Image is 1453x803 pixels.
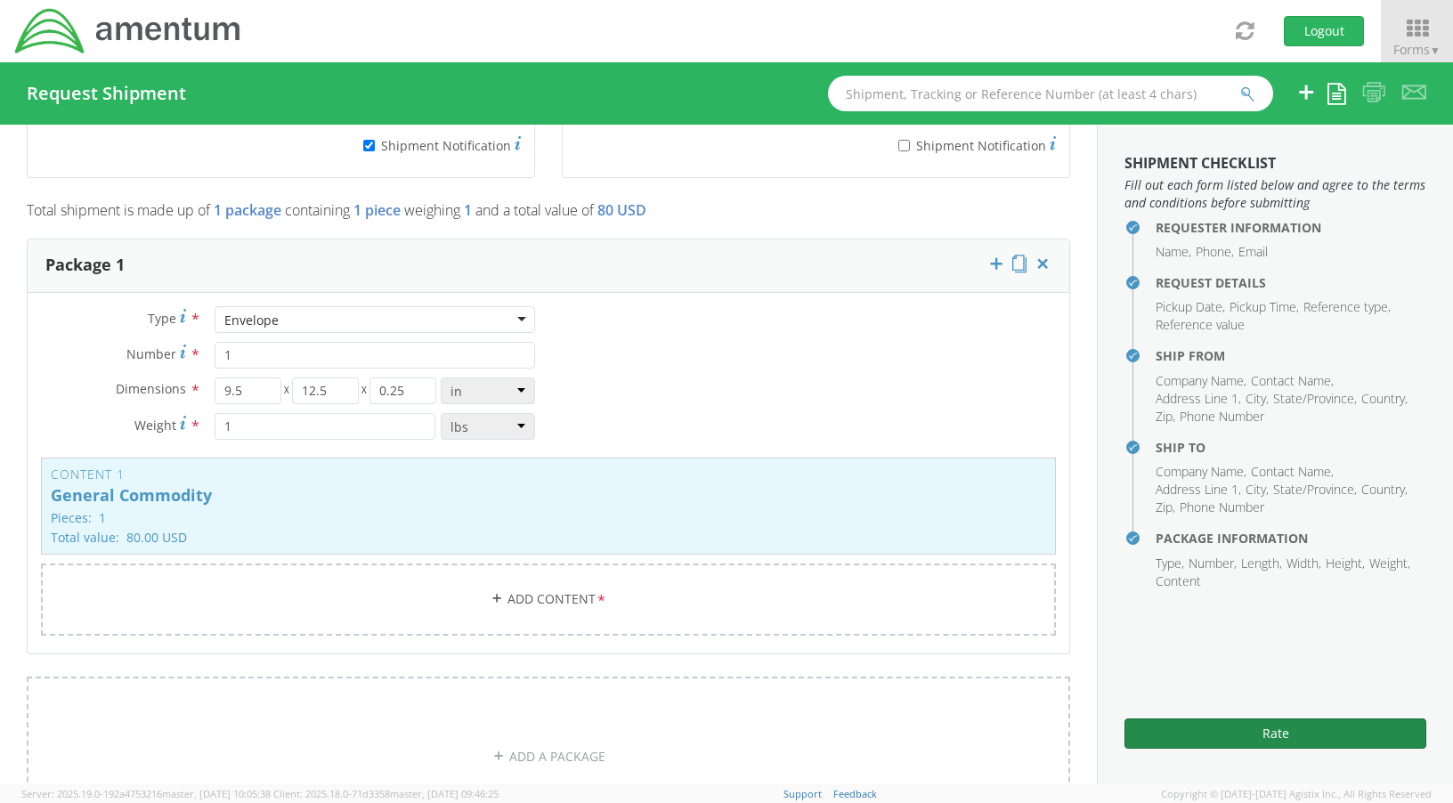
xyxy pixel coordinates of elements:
li: Contact Name [1251,372,1334,390]
li: Type [1156,555,1184,572]
span: Weight [134,417,176,434]
h4: Request Shipment [27,84,186,103]
li: Pickup Time [1230,298,1299,316]
input: Height [369,377,436,404]
li: Country [1361,390,1408,408]
span: Copyright © [DATE]-[DATE] Agistix Inc., All Rights Reserved [1161,787,1432,801]
h4: Request Details [1156,276,1426,289]
input: Length [215,377,281,404]
li: Width [1287,555,1321,572]
span: 1 piece [353,200,401,220]
li: City [1246,481,1269,499]
li: Company Name [1156,372,1246,390]
li: Content [1156,572,1201,590]
li: Name [1156,243,1191,261]
span: ▼ [1430,43,1441,58]
h4: Package Information [1156,531,1426,545]
p: Total shipment is made up of containing weighing and a total value of [27,200,1070,230]
p: General Commodity [51,487,1046,505]
span: Fill out each form listed below and agree to the terms and conditions before submitting [1124,176,1426,212]
input: Shipment Notification [363,140,375,151]
span: Type [148,310,176,327]
span: Dimensions [116,380,186,397]
li: Zip [1156,408,1175,426]
li: Pickup Date [1156,298,1225,316]
div: Envelope [224,312,279,329]
a: Feedback [833,787,877,800]
span: Server: 2025.19.0-192a4753216 [21,787,271,800]
p: Total value: 80.00 USD [51,531,1046,544]
span: X [359,377,370,404]
li: Reference value [1156,316,1245,334]
span: Client: 2025.18.0-71d3358 [273,787,499,800]
li: Phone [1196,243,1234,261]
a: Add Content [41,564,1056,636]
li: Reference type [1303,298,1391,316]
li: Email [1238,243,1268,261]
span: 80 USD [597,200,646,220]
h3: Package 1 [45,256,125,274]
h4: Ship To [1156,441,1426,454]
p: Pieces: 1 [51,511,1046,524]
li: Phone Number [1180,499,1264,516]
li: Company Name [1156,463,1246,481]
span: master, [DATE] 09:46:25 [390,787,499,800]
li: Length [1241,555,1282,572]
button: Logout [1284,16,1364,46]
h3: Content 1 [51,467,1046,481]
span: Forms [1393,41,1441,58]
li: Height [1326,555,1365,572]
h4: Requester Information [1156,221,1426,234]
li: Number [1189,555,1237,572]
span: 1 package [214,200,281,220]
input: Width [292,377,359,404]
li: State/Province [1273,390,1357,408]
span: X [281,377,293,404]
span: Number [126,345,176,362]
label: Shipment Notification [252,134,521,155]
li: Address Line 1 [1156,390,1241,408]
li: Phone Number [1180,408,1264,426]
li: City [1246,390,1269,408]
li: Address Line 1 [1156,481,1241,499]
li: Zip [1156,499,1175,516]
li: Weight [1369,555,1410,572]
input: Shipment Notification [898,140,910,151]
li: Contact Name [1251,463,1334,481]
span: master, [DATE] 10:05:38 [162,787,271,800]
a: Support [783,787,822,800]
li: Country [1361,481,1408,499]
img: dyn-intl-logo-049831509241104b2a82.png [13,6,243,56]
h3: Shipment Checklist [1124,156,1426,172]
button: Rate [1124,718,1426,749]
input: Shipment, Tracking or Reference Number (at least 4 chars) [828,76,1273,111]
label: Shipment Notification [787,134,1056,155]
h4: Ship From [1156,349,1426,362]
span: 1 [464,200,472,220]
li: State/Province [1273,481,1357,499]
